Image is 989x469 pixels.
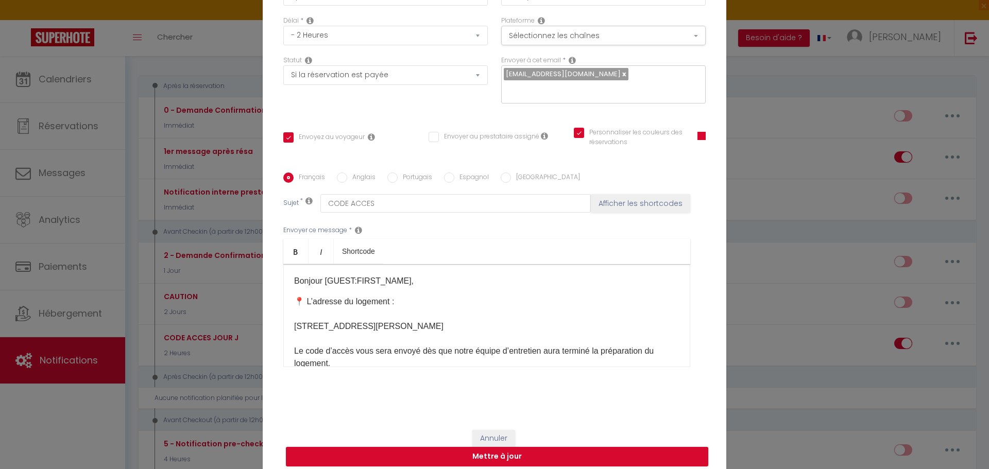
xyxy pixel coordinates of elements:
a: Italic [309,239,334,264]
label: [GEOGRAPHIC_DATA] [511,172,580,184]
i: Message [355,226,362,234]
button: Sélectionnez les chaînes [501,26,706,45]
p: Bonjour [GUEST:FIRST_NAME], [294,275,679,287]
a: Shortcode [334,239,383,264]
i: Envoyer au voyageur [368,133,375,141]
span: [EMAIL_ADDRESS][DOMAIN_NAME] [506,69,621,79]
button: Mettre à jour [286,447,708,466]
label: Sujet [283,198,299,209]
a: Bold [283,239,309,264]
label: Espagnol [454,172,489,184]
label: Portugais [398,172,432,184]
label: Envoyer ce message [283,225,347,235]
label: Statut [283,56,302,65]
i: Envoyer au prestataire si il est assigné [541,132,548,140]
i: Booking status [305,56,312,64]
label: Anglais [347,172,376,184]
i: Recipient [569,56,576,64]
label: Envoyer à cet email [501,56,561,65]
i: Action Channel [538,16,545,25]
button: Afficher les shortcodes [591,194,690,213]
i: Subject [305,197,313,205]
label: Plateforme [501,16,535,26]
div: 📍 L’adresse du logement : [STREET_ADDRESS][PERSON_NAME] Le code d’accès vous sera envoyé dès que ... [283,264,690,367]
label: Français [294,172,325,184]
button: Annuler [472,430,515,447]
label: Délai [283,16,299,26]
i: Action Time [306,16,314,25]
